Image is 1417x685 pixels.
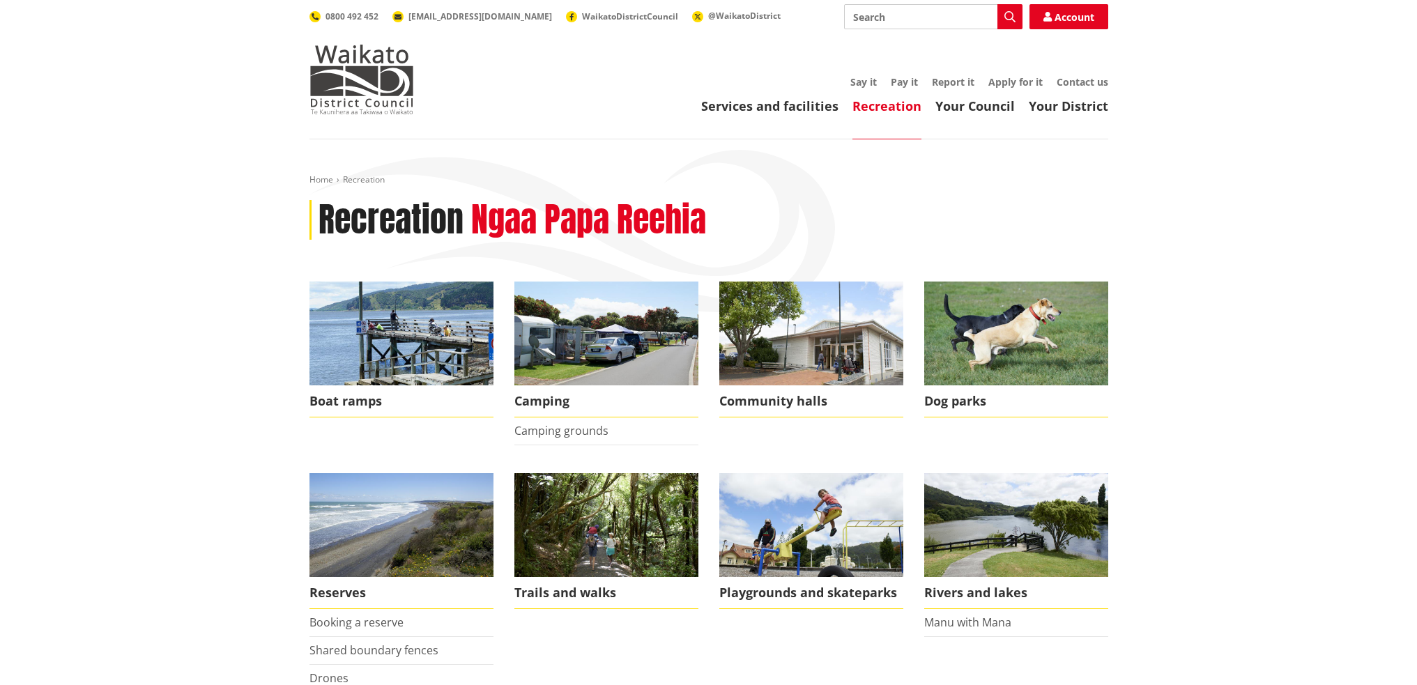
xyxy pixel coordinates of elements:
span: Rivers and lakes [924,577,1108,609]
a: Shared boundary fences [309,642,438,658]
a: Bridal Veil Falls scenic walk is located near Raglan in the Waikato Trails and walks [514,473,698,609]
a: Port Waikato council maintained boat ramp Boat ramps [309,282,493,417]
a: 0800 492 452 [309,10,378,22]
span: 0800 492 452 [325,10,378,22]
a: Port Waikato coastal reserve Reserves [309,473,493,609]
img: camping-ground-v2 [514,282,698,385]
a: Contact us [1057,75,1108,88]
a: Find your local dog park Dog parks [924,282,1108,417]
a: WaikatoDistrictCouncil [566,10,678,22]
a: Say it [850,75,877,88]
a: [EMAIL_ADDRESS][DOMAIN_NAME] [392,10,552,22]
img: Find your local dog park [924,282,1108,385]
a: The Waikato River flowing through Ngaruawahia Rivers and lakes [924,473,1108,609]
img: Bridal Veil Falls [514,473,698,577]
input: Search input [844,4,1022,29]
img: Port Waikato coastal reserve [309,473,493,577]
span: @WaikatoDistrict [708,10,781,22]
span: Reserves [309,577,493,609]
a: camping-ground-v2 Camping [514,282,698,417]
a: Report it [932,75,974,88]
a: Home [309,174,333,185]
nav: breadcrumb [309,174,1108,186]
a: A family enjoying a playground in Ngaruawahia Playgrounds and skateparks [719,473,903,609]
span: [EMAIL_ADDRESS][DOMAIN_NAME] [408,10,552,22]
span: Community halls [719,385,903,417]
a: Services and facilities [701,98,838,114]
span: Recreation [343,174,385,185]
a: Recreation [852,98,921,114]
a: @WaikatoDistrict [692,10,781,22]
span: Boat ramps [309,385,493,417]
a: Ngaruawahia Memorial Hall Community halls [719,282,903,417]
a: Account [1029,4,1108,29]
h2: Ngaa Papa Reehia [471,200,706,240]
a: Booking a reserve [309,615,404,630]
span: WaikatoDistrictCouncil [582,10,678,22]
a: Apply for it [988,75,1043,88]
img: Waikato District Council - Te Kaunihera aa Takiwaa o Waikato [309,45,414,114]
span: Dog parks [924,385,1108,417]
a: Manu with Mana [924,615,1011,630]
img: Playground in Ngaruawahia [719,473,903,577]
a: Your Council [935,98,1015,114]
img: Waikato River, Ngaruawahia [924,473,1108,577]
img: Port Waikato boat ramp [309,282,493,385]
a: Camping grounds [514,423,608,438]
span: Camping [514,385,698,417]
img: Ngaruawahia Memorial Hall [719,282,903,385]
a: Your District [1029,98,1108,114]
a: Pay it [891,75,918,88]
span: Playgrounds and skateparks [719,577,903,609]
h1: Recreation [319,200,464,240]
span: Trails and walks [514,577,698,609]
